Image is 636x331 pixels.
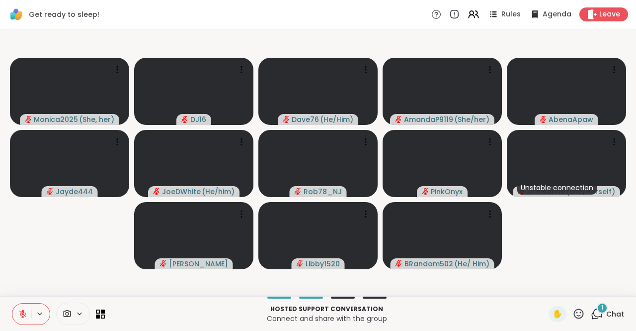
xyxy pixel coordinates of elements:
span: audio-muted [160,260,167,267]
span: AmandaP9119 [404,114,453,124]
span: AbenaApaw [549,114,593,124]
span: audio-muted [540,116,547,123]
span: ( She, her ) [79,114,114,124]
span: audio-muted [297,260,304,267]
span: audio-muted [25,116,32,123]
span: BRandom502 [404,259,453,269]
span: Get ready to sleep! [29,9,99,19]
span: audio-muted [422,188,429,195]
span: Rob78_NJ [304,187,342,197]
span: ( She/her ) [454,114,489,124]
span: ( He/Him ) [320,114,353,124]
span: 1 [601,304,603,312]
span: Monica2025 [34,114,78,124]
span: Jayde444 [56,187,93,197]
span: ✋ [553,308,562,320]
p: Hosted support conversation [111,305,543,314]
span: audio-muted [283,116,290,123]
span: DJ16 [190,114,206,124]
span: PinkOnyx [431,187,463,197]
div: Unstable connection [517,181,597,195]
img: ShareWell Logomark [8,6,25,23]
p: Connect and share with the group [111,314,543,324]
span: audio-muted [47,188,54,195]
span: [PERSON_NAME] [169,259,228,269]
span: audio-muted [396,260,402,267]
span: JoeDWhite [162,187,201,197]
span: Dave76 [292,114,319,124]
span: audio-muted [295,188,302,195]
span: Chat [606,309,624,319]
span: ( He/ Him ) [454,259,489,269]
span: Leave [599,9,620,19]
span: Libby1520 [306,259,340,269]
span: audio-muted [395,116,402,123]
span: Agenda [543,9,571,19]
span: Rules [501,9,521,19]
span: ( He/him ) [202,187,235,197]
span: audio-muted [153,188,160,195]
span: audio-muted [181,116,188,123]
